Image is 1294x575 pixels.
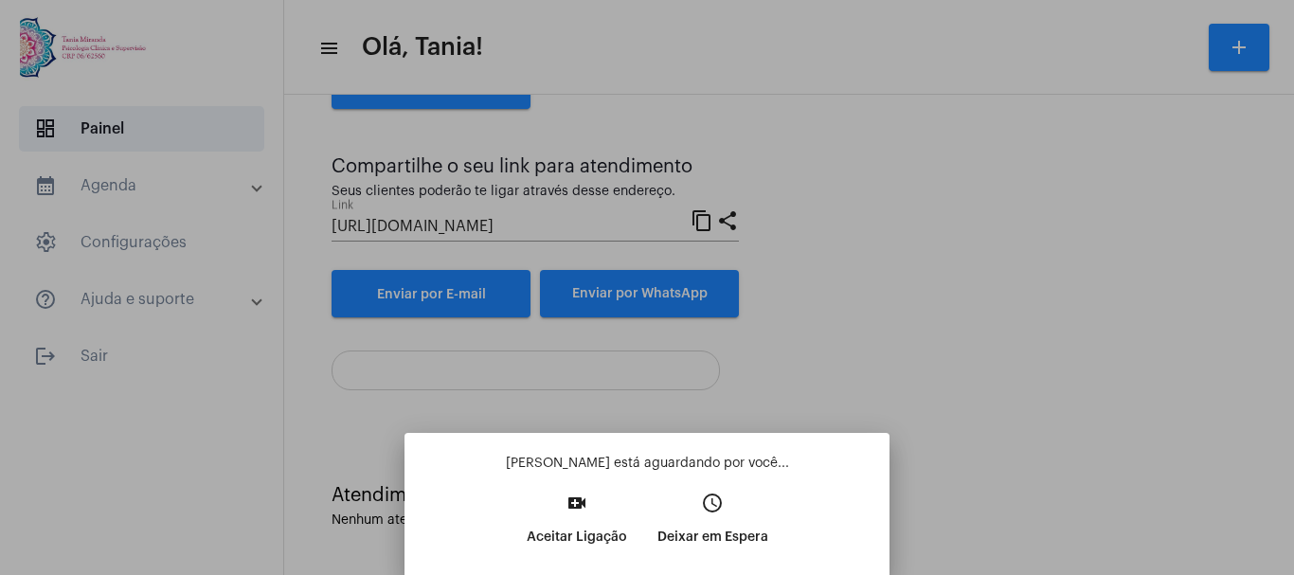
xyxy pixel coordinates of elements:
[566,492,588,514] mat-icon: video_call
[512,486,642,567] button: Aceitar Ligação
[527,520,627,554] p: Aceitar Ligação
[420,454,874,473] p: [PERSON_NAME] está aguardando por você...
[701,492,724,514] mat-icon: access_time
[642,486,783,567] button: Deixar em Espera
[657,520,768,554] p: Deixar em Espera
